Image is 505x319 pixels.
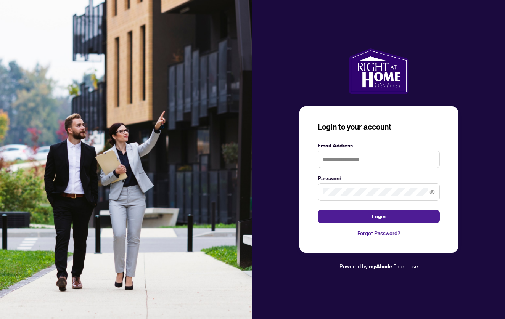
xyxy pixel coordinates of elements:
[429,189,435,195] span: eye-invisible
[339,263,368,269] span: Powered by
[369,262,392,271] a: myAbode
[318,141,440,150] label: Email Address
[318,210,440,223] button: Login
[318,174,440,183] label: Password
[372,210,386,223] span: Login
[393,263,418,269] span: Enterprise
[318,122,440,132] h3: Login to your account
[318,229,440,237] a: Forgot Password?
[349,48,408,94] img: ma-logo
